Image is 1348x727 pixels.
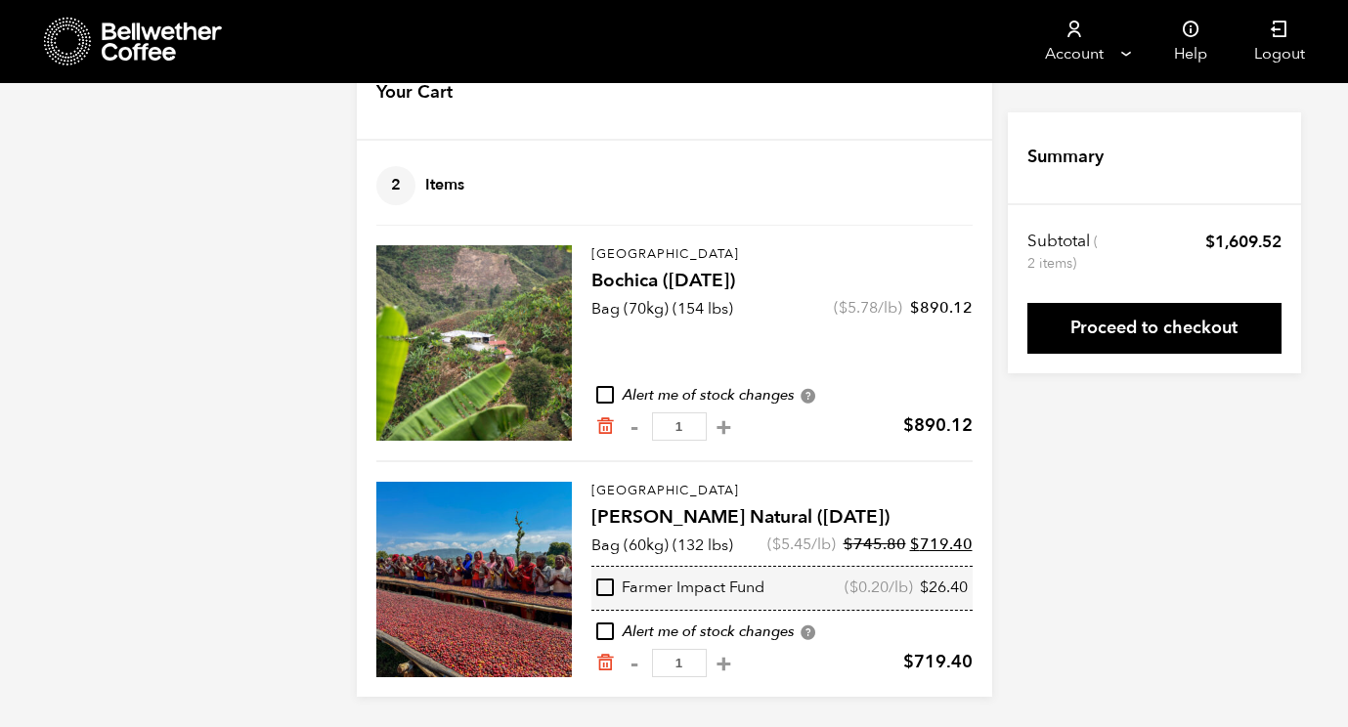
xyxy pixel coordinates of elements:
[910,297,973,319] bdi: 890.12
[712,417,736,437] button: +
[920,577,929,598] span: $
[839,297,878,319] bdi: 5.78
[652,649,707,677] input: Qty
[591,245,973,265] p: [GEOGRAPHIC_DATA]
[839,297,848,319] span: $
[591,621,973,643] div: Alert me of stock changes
[595,416,615,437] a: Remove from cart
[591,268,973,295] h4: Bochica ([DATE])
[903,650,973,674] bdi: 719.40
[652,412,707,441] input: Qty
[376,80,453,106] h4: Your Cart
[595,653,615,673] a: Remove from cart
[376,166,415,205] span: 2
[712,654,736,673] button: +
[910,297,920,319] span: $
[903,650,914,674] span: $
[623,654,647,673] button: -
[623,417,647,437] button: -
[772,534,781,555] span: $
[772,534,811,555] bdi: 5.45
[910,534,920,555] span: $
[920,577,968,598] bdi: 26.40
[1027,303,1282,354] a: Proceed to checkout
[591,534,733,557] p: Bag (60kg) (132 lbs)
[596,577,764,599] div: Farmer Impact Fund
[1027,231,1101,274] th: Subtotal
[844,534,906,555] bdi: 745.80
[844,534,853,555] span: $
[910,534,973,555] bdi: 719.40
[1205,231,1215,253] span: $
[591,482,973,501] p: [GEOGRAPHIC_DATA]
[849,577,889,598] bdi: 0.20
[903,413,973,438] bdi: 890.12
[845,577,913,599] span: ( /lb)
[767,534,836,555] span: ( /lb)
[591,504,973,532] h4: [PERSON_NAME] Natural ([DATE])
[591,297,733,321] p: Bag (70kg) (154 lbs)
[591,385,973,406] div: Alert me of stock changes
[1205,231,1282,253] bdi: 1,609.52
[834,297,902,319] span: ( /lb)
[1027,145,1104,170] h4: Summary
[849,577,858,598] span: $
[903,413,914,438] span: $
[376,166,464,205] h4: Items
